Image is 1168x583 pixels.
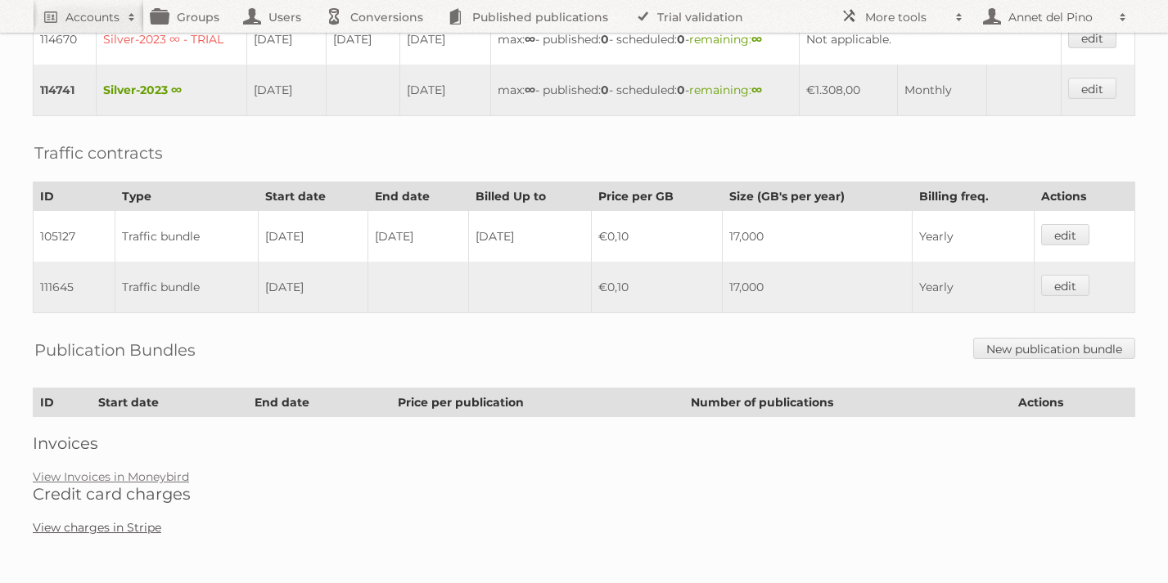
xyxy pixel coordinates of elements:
[247,14,327,65] td: [DATE]
[912,262,1034,313] td: Yearly
[259,211,368,262] td: [DATE]
[34,65,97,116] td: 114741
[247,388,391,417] th: End date
[490,14,800,65] td: max: - published: - scheduled: -
[689,32,762,47] span: remaining:
[97,65,247,116] td: Silver-2023 ∞
[65,9,120,25] h2: Accounts
[592,182,723,211] th: Price per GB
[259,182,368,211] th: Start date
[592,211,723,262] td: €0,10
[368,182,468,211] th: End date
[33,484,1135,504] h2: Credit card charges
[1004,9,1111,25] h2: Annet del Pino
[259,262,368,313] td: [DATE]
[689,83,762,97] span: remaining:
[677,83,685,97] strong: 0
[400,65,490,116] td: [DATE]
[1041,275,1089,296] a: edit
[865,9,947,25] h2: More tools
[601,83,609,97] strong: 0
[368,211,468,262] td: [DATE]
[391,388,684,417] th: Price per publication
[115,262,259,313] td: Traffic bundle
[34,14,97,65] td: 114670
[677,32,685,47] strong: 0
[400,14,490,65] td: [DATE]
[1012,388,1135,417] th: Actions
[723,211,912,262] td: 17,000
[247,65,327,116] td: [DATE]
[34,182,115,211] th: ID
[33,433,1135,453] h2: Invoices
[723,182,912,211] th: Size (GB's per year)
[592,262,723,313] td: €0,10
[34,388,92,417] th: ID
[1068,78,1116,99] a: edit
[898,65,987,116] td: Monthly
[34,141,163,165] h2: Traffic contracts
[33,520,161,535] a: View charges in Stripe
[327,14,400,65] td: [DATE]
[912,182,1034,211] th: Billing freq.
[34,338,196,362] h2: Publication Bundles
[973,338,1135,359] a: New publication bundle
[92,388,247,417] th: Start date
[1041,224,1089,245] a: edit
[525,32,535,47] strong: ∞
[33,469,189,484] a: View Invoices in Moneybird
[723,262,912,313] td: 17,000
[115,182,259,211] th: Type
[490,65,800,116] td: max: - published: - scheduled: -
[97,14,247,65] td: Silver-2023 ∞ - TRIAL
[115,211,259,262] td: Traffic bundle
[912,211,1034,262] td: Yearly
[34,211,115,262] td: 105127
[1034,182,1134,211] th: Actions
[601,32,609,47] strong: 0
[1068,27,1116,48] a: edit
[468,211,592,262] td: [DATE]
[525,83,535,97] strong: ∞
[751,83,762,97] strong: ∞
[800,65,898,116] td: €1.308,00
[751,32,762,47] strong: ∞
[800,14,1062,65] td: Not applicable.
[468,182,592,211] th: Billed Up to
[684,388,1012,417] th: Number of publications
[34,262,115,313] td: 111645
